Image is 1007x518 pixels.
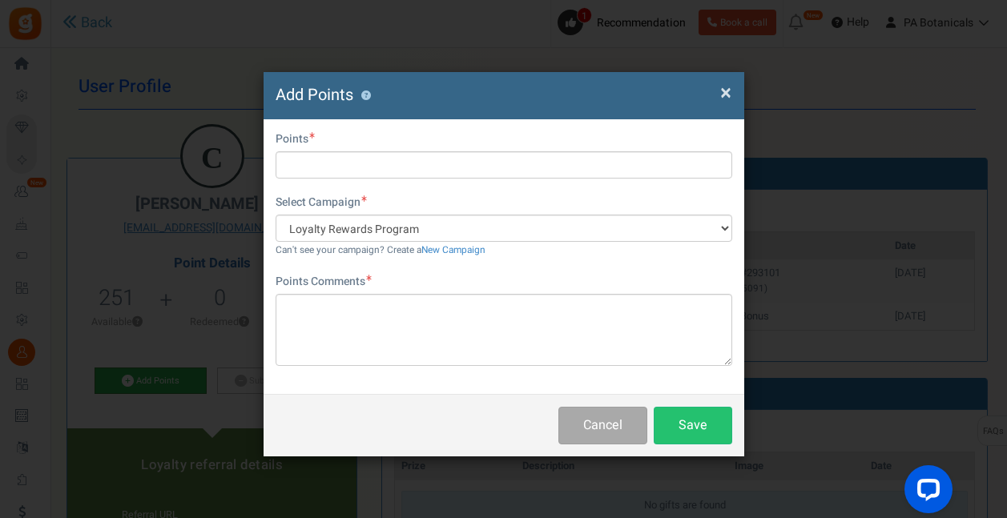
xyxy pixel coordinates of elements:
[558,407,647,444] button: Cancel
[276,83,353,106] span: Add Points
[720,78,731,108] span: ×
[276,274,372,290] label: Points Comments
[654,407,732,444] button: Save
[361,90,372,101] button: ?
[421,243,485,257] a: New Campaign
[276,195,367,211] label: Select Campaign
[276,131,315,147] label: Points
[276,243,485,257] small: Can't see your campaign? Create a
